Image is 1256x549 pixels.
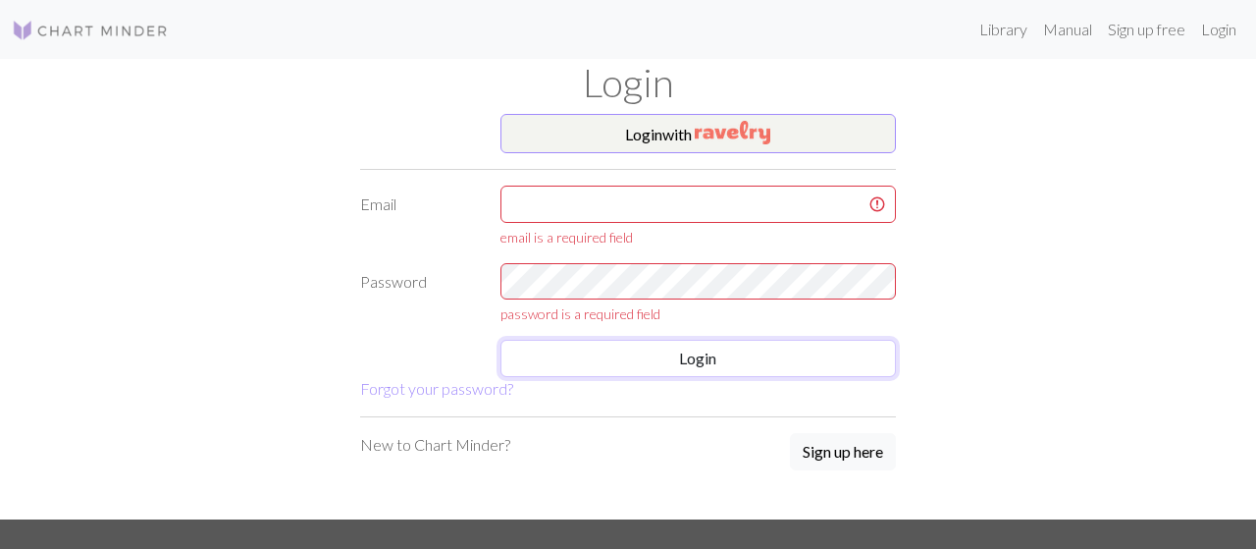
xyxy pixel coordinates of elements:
div: email is a required field [500,227,897,247]
a: Manual [1035,10,1100,49]
a: Login [1193,10,1244,49]
a: Forgot your password? [360,379,513,398]
div: password is a required field [500,303,897,324]
button: Login [500,340,897,377]
label: Email [348,186,489,247]
h1: Login [69,59,1187,106]
a: Sign up here [790,433,896,472]
label: Password [348,263,489,324]
a: Library [971,10,1035,49]
p: New to Chart Minder? [360,433,510,457]
a: Sign up free [1100,10,1193,49]
img: Ravelry [695,121,770,144]
img: Logo [12,19,169,42]
button: Loginwith [500,114,897,153]
button: Sign up here [790,433,896,470]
